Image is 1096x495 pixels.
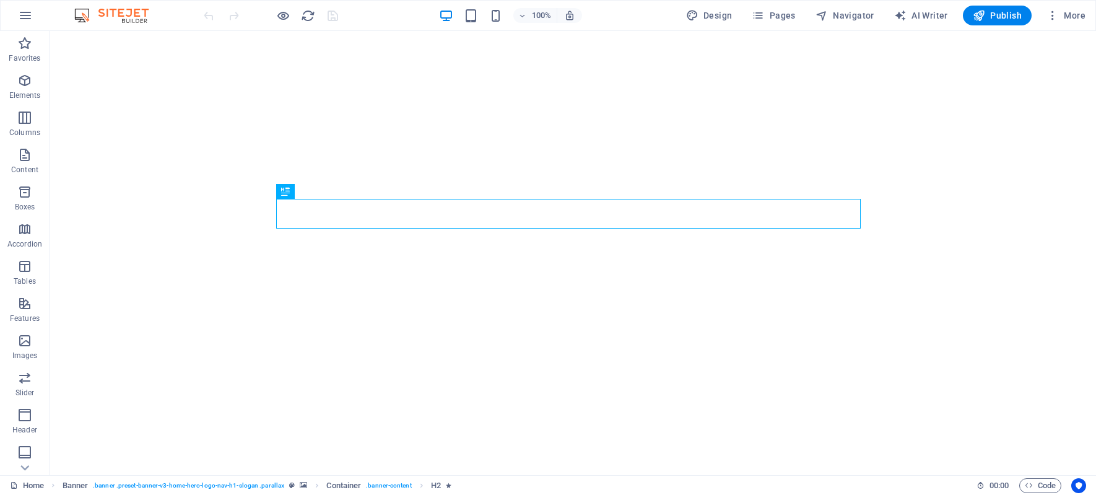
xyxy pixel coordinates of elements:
[1071,478,1086,493] button: Usercentrics
[431,478,441,493] span: Click to select. Double-click to edit
[300,482,307,489] i: This element contains a background
[11,165,38,175] p: Content
[998,481,1000,490] span: :
[973,9,1022,22] span: Publish
[300,8,315,23] button: reload
[815,9,874,22] span: Navigator
[989,478,1009,493] span: 00 00
[7,239,42,249] p: Accordion
[9,53,40,63] p: Favorites
[446,482,451,489] i: Element contains an animation
[686,9,733,22] span: Design
[1025,478,1056,493] span: Code
[289,482,295,489] i: This element is a customizable preset
[1042,6,1090,25] button: More
[889,6,953,25] button: AI Writer
[1046,9,1085,22] span: More
[63,478,452,493] nav: breadcrumb
[752,9,795,22] span: Pages
[963,6,1032,25] button: Publish
[93,478,284,493] span: . banner .preset-banner-v3-home-hero-logo-nav-h1-slogan .parallax
[15,388,35,398] p: Slider
[532,8,552,23] h6: 100%
[9,128,40,138] p: Columns
[894,9,948,22] span: AI Writer
[63,478,89,493] span: Click to select. Double-click to edit
[564,10,575,21] i: On resize automatically adjust zoom level to fit chosen device.
[301,9,315,23] i: Reload page
[9,90,41,100] p: Elements
[366,478,411,493] span: . banner-content
[12,351,38,361] p: Images
[811,6,879,25] button: Navigator
[10,313,40,323] p: Features
[513,8,557,23] button: 100%
[747,6,800,25] button: Pages
[681,6,737,25] div: Design (Ctrl+Alt+Y)
[681,6,737,25] button: Design
[1019,478,1061,493] button: Code
[14,276,36,286] p: Tables
[276,8,290,23] button: Click here to leave preview mode and continue editing
[12,425,37,435] p: Header
[976,478,1009,493] h6: Session time
[326,478,361,493] span: Click to select. Double-click to edit
[71,8,164,23] img: Editor Logo
[15,202,35,212] p: Boxes
[10,478,44,493] a: Click to cancel selection. Double-click to open Pages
